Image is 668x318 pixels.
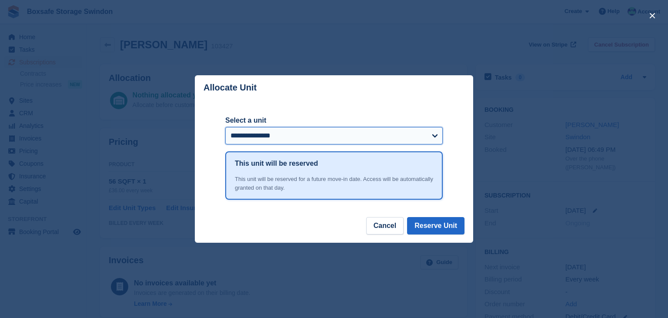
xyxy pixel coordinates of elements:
button: Cancel [366,217,404,234]
p: Allocate Unit [204,83,257,93]
label: Select a unit [225,115,443,126]
button: Reserve Unit [407,217,464,234]
h1: This unit will be reserved [235,158,318,169]
div: This unit will be reserved for a future move-in date. Access will be automatically granted on tha... [235,175,433,192]
button: close [645,9,659,23]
